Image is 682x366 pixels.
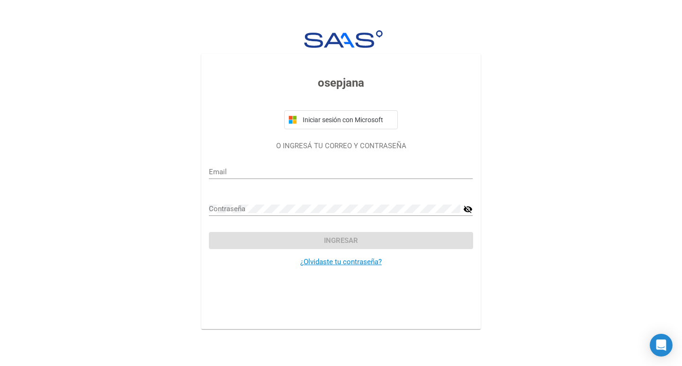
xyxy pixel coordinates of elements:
[300,258,382,266] a: ¿Olvidaste tu contraseña?
[209,74,473,91] h3: osepjana
[463,204,473,215] mat-icon: visibility_off
[284,110,398,129] button: Iniciar sesión con Microsoft
[650,334,673,357] div: Open Intercom Messenger
[301,116,394,124] span: Iniciar sesión con Microsoft
[209,141,473,152] p: O INGRESÁ TU CORREO Y CONTRASEÑA
[324,236,358,245] span: Ingresar
[209,232,473,249] button: Ingresar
